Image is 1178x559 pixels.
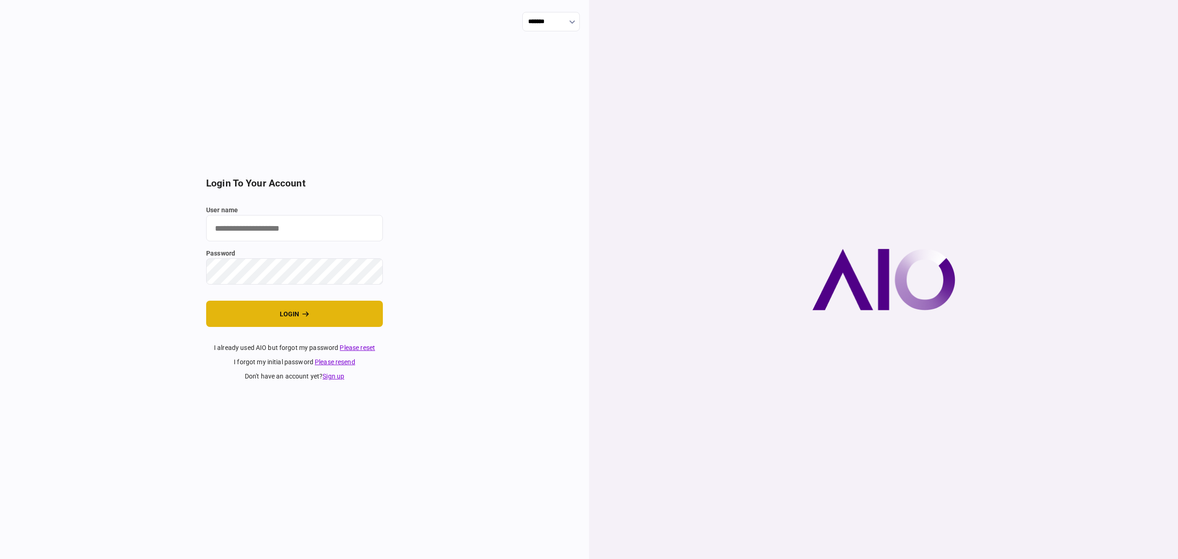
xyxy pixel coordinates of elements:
[206,301,383,327] button: login
[522,12,580,31] input: show language options
[206,343,383,353] div: I already used AIO but forgot my password
[340,344,375,351] a: Please reset
[323,373,344,380] a: Sign up
[206,249,383,258] label: password
[206,178,383,189] h2: login to your account
[206,215,383,241] input: user name
[206,258,383,285] input: password
[315,358,355,366] a: Please resend
[206,372,383,381] div: don't have an account yet ?
[812,249,955,310] img: AIO company logo
[206,357,383,367] div: I forgot my initial password
[206,205,383,215] label: user name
